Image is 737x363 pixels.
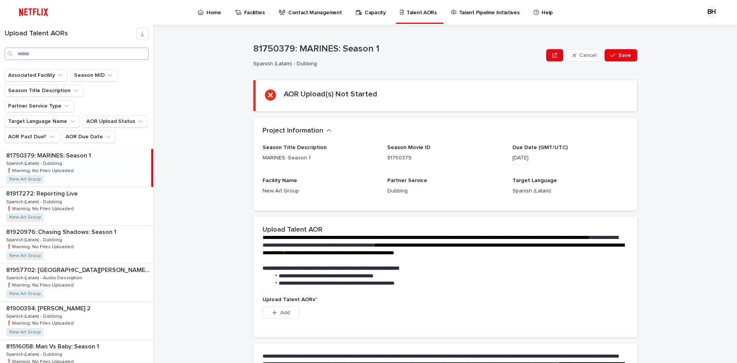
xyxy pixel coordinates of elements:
button: AOR Upload Status [83,115,148,128]
span: Partner Service [387,178,427,183]
p: Spanish (Latam) - Dubbing [6,236,64,243]
p: Spanish (Latam) [512,187,628,195]
h2: AOR Upload(s) Not Started [284,90,377,99]
span: Season Title Description [263,145,327,150]
span: Due Date (GMT/UTC) [512,145,568,150]
img: ifQbXi3ZQGMSEF7WDB7W [15,5,52,20]
span: Season Movie ID [387,145,430,150]
p: 81750379 [387,154,503,162]
span: Save [618,53,631,58]
button: Target Language Name [5,115,80,128]
button: AOR Due Date [62,131,116,143]
p: 81750379: MARINES: Season 1 [253,43,543,55]
p: Spanish (Latam) - Dubbing [253,61,540,67]
input: Search [5,48,149,60]
p: 81900394: [PERSON_NAME] 2 [6,303,92,312]
button: Partner Service Type [5,100,74,112]
h2: Project Information [263,127,323,135]
p: ❗️Warning: No Files Uploaded [6,167,75,174]
p: ❗️Warning: No Files Uploaded [6,243,75,250]
button: Add [263,307,299,319]
button: Associated Facility [5,69,68,81]
div: BH [706,6,718,18]
button: Season MID [71,69,117,81]
p: 81917272: Reporting Live [6,189,79,197]
span: Upload Talent AORs [263,297,317,302]
p: Spanish (Latam) - Dubbing [6,198,64,205]
button: Season Title Description [5,85,83,97]
span: Add [280,310,290,315]
span: Facility Name [263,178,297,183]
h1: Upload Talent AORs [5,30,136,38]
p: MARINES: Season 1 [263,154,378,162]
p: [DATE] [512,154,628,162]
p: 81920976: Chasing Shadows: Season 1 [6,227,118,236]
p: ❗️Warning: No Files Uploaded [6,319,75,326]
p: 81750379: MARINES: Season 1 [6,151,93,159]
button: AOR Past Due? [5,131,59,143]
a: New Art Group [9,177,41,182]
p: 81516058: Man Vs Baby: Season 1 [6,341,101,350]
p: ❗️Warning: No Files Uploaded [6,205,75,212]
button: Project Information [263,127,332,135]
h2: Upload Talent AOR [263,226,322,234]
a: New Art Group [9,215,41,220]
span: Target Language [512,178,557,183]
button: Cancel [566,49,603,61]
a: New Art Group [9,330,41,335]
a: New Art Group [9,291,41,297]
a: New Art Group [9,253,41,259]
p: Spanish (Latam) - Dubbing [6,159,64,166]
p: Spanish (Latam) - Audio Description [6,274,84,281]
p: Spanish (Latam) - Dubbing [6,350,64,357]
p: New Art Group [263,187,378,195]
p: Spanish (Latam) - Dubbing [6,312,64,319]
p: Dubbing [387,187,503,195]
p: 81957702: [GEOGRAPHIC_DATA][PERSON_NAME] (aka I'm not [PERSON_NAME]) [6,265,152,274]
button: Save [605,49,637,61]
span: Cancel [579,53,597,58]
p: ❗️Warning: No Files Uploaded [6,281,75,288]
